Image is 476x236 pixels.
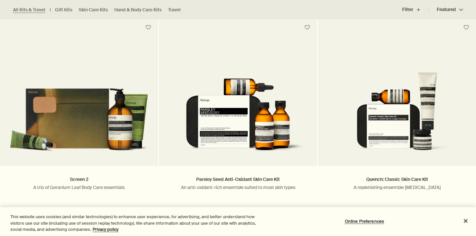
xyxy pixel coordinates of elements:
[344,215,385,228] button: Online Preferences, Opens the preference center dialog
[10,72,148,156] img: Geranium Leaf Body Care formulations alongside a recycled cardboard gift box.
[328,184,466,190] p: A replenishing ensemble [MEDICAL_DATA]
[318,36,476,166] a: Quench Kit
[142,22,154,33] button: Save to cabinet
[114,7,162,13] a: Hand & Body Care Kits
[168,7,181,13] a: Travel
[13,7,45,13] a: All Kits & Travel
[70,176,88,182] a: Screen 2
[159,36,317,166] a: Kit container along with three Parsley Seed products
[459,214,473,228] button: Close
[93,227,119,232] a: More information about your privacy, opens in a new tab
[230,207,246,215] span: $169.00
[10,214,262,233] div: This website uses cookies (and similar technologies) to enhance user experience, for advertising,...
[72,207,86,215] span: $119.00
[402,2,429,18] button: Filter
[366,176,428,182] a: Quench: Classic Skin Care Kit
[10,184,148,190] p: A trio of Geranium Leaf Body Care essentials
[55,7,72,13] a: Gift Kits
[169,72,307,156] img: Kit container along with three Parsley Seed products
[460,22,472,33] button: Save to cabinet
[301,22,313,33] button: Save to cabinet
[196,176,280,182] a: Parsley Seed Anti-Oxidant Skin Care Kit
[429,2,463,18] button: Featured
[79,7,108,13] a: Skin Care Kits
[328,72,466,156] img: Quench Kit
[390,207,404,215] span: $119.00
[169,184,307,190] p: An anti-oxidant-rich ensemble suited to most skin types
